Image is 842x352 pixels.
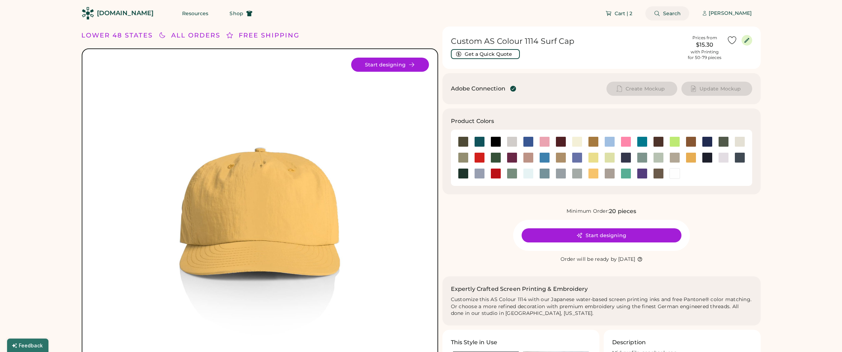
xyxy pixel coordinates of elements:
span: Create Mockup [626,86,665,91]
button: Search [645,6,690,20]
div: Order will be ready by [561,256,617,263]
button: Shop [221,6,261,20]
h3: This Style in Use [451,338,498,347]
div: FREE SHIPPING [239,31,300,40]
div: $15.30 [687,41,722,49]
div: Adobe Connection [451,84,505,93]
button: Update Mockup [681,82,752,96]
iframe: Front Chat [808,320,839,351]
h1: Custom AS Colour 1114 Surf Cap [451,36,683,46]
div: Customize this AS Colour 1114 with our Japanese water-based screen printing inks and free Pantone... [451,296,752,317]
button: Start designing [351,58,429,72]
h3: Product Colors [451,117,494,125]
button: Get a Quick Quote [451,49,520,59]
h2: Expertly Crafted Screen Printing & Embroidery [451,285,588,293]
span: Shop [230,11,243,16]
div: LOWER 48 STATES [81,31,153,40]
span: Update Mockup [699,86,741,91]
h3: Description [612,338,646,347]
div: 20 pieces [609,207,636,216]
div: [DOMAIN_NAME] [97,9,153,18]
div: Minimum Order: [567,208,609,215]
button: Resources [174,6,217,20]
img: Rendered Logo - Screens [82,7,94,19]
button: Create Mockup [606,82,677,96]
button: Start designing [522,228,681,242]
div: [PERSON_NAME] [709,10,752,17]
button: Cart | 2 [597,6,641,20]
div: [DATE] [618,256,635,263]
div: ALL ORDERS [171,31,220,40]
div: with Printing for 50-79 pieces [688,49,721,60]
span: Cart | 2 [615,11,633,16]
div: Prices from [692,35,717,41]
span: Search [663,11,681,16]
